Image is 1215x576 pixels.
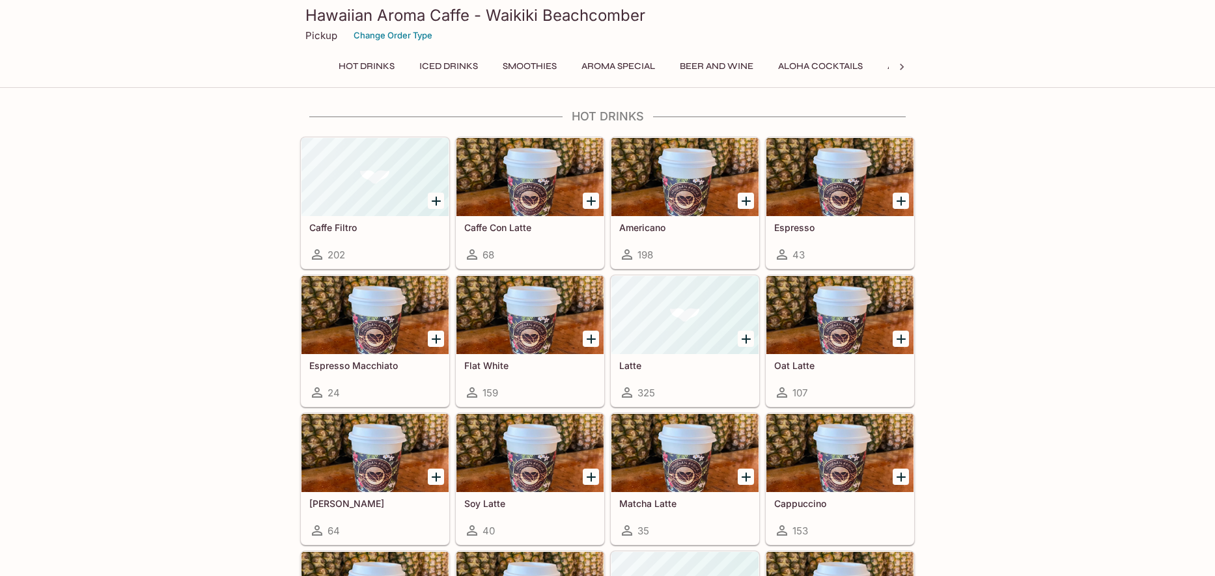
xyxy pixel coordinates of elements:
div: Caffe Filtro [301,138,449,216]
button: Add Latte [738,331,754,347]
h5: Americano [619,222,751,233]
h3: Hawaiian Aroma Caffe - Waikiki Beachcomber [305,5,910,25]
button: Change Order Type [348,25,438,46]
span: 24 [328,387,340,399]
h5: Cappuccino [774,498,906,509]
button: Add Americano [738,193,754,209]
a: [PERSON_NAME]64 [301,413,449,545]
a: Caffe Filtro202 [301,137,449,269]
div: Americano [611,138,759,216]
h5: Caffe Con Latte [464,222,596,233]
span: 68 [482,249,494,261]
h5: Soy Latte [464,498,596,509]
a: Soy Latte40 [456,413,604,545]
button: Add Cappuccino [893,469,909,485]
a: Flat White159 [456,275,604,407]
h5: Matcha Latte [619,498,751,509]
div: Flat White [456,276,604,354]
span: 43 [792,249,805,261]
button: Add Soy Latte [583,469,599,485]
h5: Flat White [464,360,596,371]
span: 202 [328,249,345,261]
button: Add Flat White [583,331,599,347]
div: Caffe Con Latte [456,138,604,216]
h4: Hot Drinks [300,109,915,124]
button: Aroma Special [574,57,662,75]
span: 153 [792,525,808,537]
div: Latte [611,276,759,354]
span: 40 [482,525,495,537]
button: Hot Drinks [331,57,402,75]
button: All Day Bubbly [880,57,968,75]
button: Smoothies [496,57,564,75]
div: Espresso Macchiato [301,276,449,354]
h5: Caffe Filtro [309,222,441,233]
span: 64 [328,525,340,537]
div: Espresso [766,138,914,216]
h5: Oat Latte [774,360,906,371]
div: Cappuccino [766,414,914,492]
h5: Espresso Macchiato [309,360,441,371]
span: 107 [792,387,807,399]
div: Matcha Latte [611,414,759,492]
a: Oat Latte107 [766,275,914,407]
button: Aloha Cocktails [771,57,870,75]
a: Caffe Con Latte68 [456,137,604,269]
span: 35 [637,525,649,537]
button: Beer and Wine [673,57,761,75]
button: Add Espresso [893,193,909,209]
a: Latte325 [611,275,759,407]
a: Americano198 [611,137,759,269]
button: Iced Drinks [412,57,485,75]
button: Add Espresso Macchiato [428,331,444,347]
a: Cappuccino153 [766,413,914,545]
span: 159 [482,387,498,399]
div: Oat Latte [766,276,914,354]
div: Almond Latte [301,414,449,492]
button: Add Caffe Filtro [428,193,444,209]
span: 325 [637,387,655,399]
a: Espresso Macchiato24 [301,275,449,407]
button: Add Matcha Latte [738,469,754,485]
a: Matcha Latte35 [611,413,759,545]
p: Pickup [305,29,337,42]
button: Add Caffe Con Latte [583,193,599,209]
button: Add Oat Latte [893,331,909,347]
h5: Espresso [774,222,906,233]
h5: [PERSON_NAME] [309,498,441,509]
h5: Latte [619,360,751,371]
a: Espresso43 [766,137,914,269]
div: Soy Latte [456,414,604,492]
span: 198 [637,249,653,261]
button: Add Almond Latte [428,469,444,485]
